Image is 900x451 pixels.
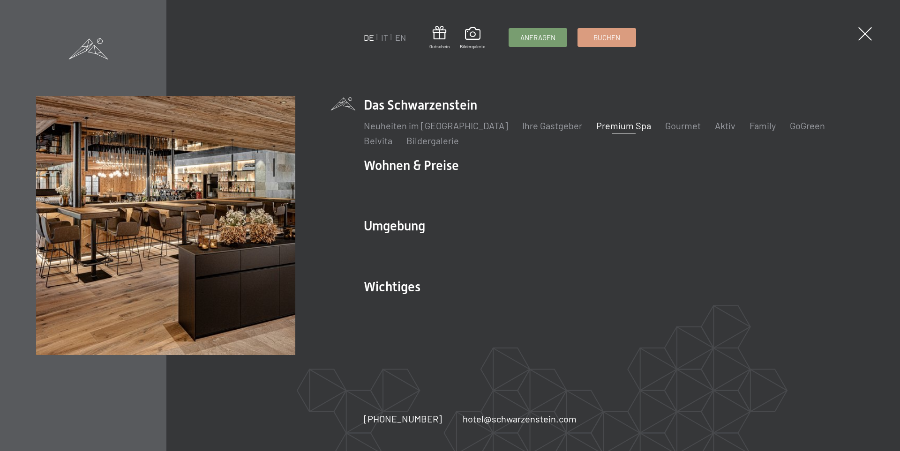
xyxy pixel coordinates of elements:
[790,120,825,131] a: GoGreen
[429,26,450,50] a: Gutschein
[750,120,776,131] a: Family
[522,120,582,131] a: Ihre Gastgeber
[364,135,392,146] a: Belvita
[429,43,450,50] span: Gutschein
[364,412,442,425] a: [PHONE_NUMBER]
[715,120,735,131] a: Aktiv
[520,33,555,43] span: Anfragen
[460,27,485,50] a: Bildergalerie
[578,29,636,46] a: Buchen
[364,32,374,43] a: DE
[364,413,442,424] span: [PHONE_NUMBER]
[406,135,459,146] a: Bildergalerie
[463,412,577,425] a: hotel@schwarzenstein.com
[509,29,567,46] a: Anfragen
[395,32,406,43] a: EN
[665,120,701,131] a: Gourmet
[364,120,508,131] a: Neuheiten im [GEOGRAPHIC_DATA]
[460,43,485,50] span: Bildergalerie
[381,32,388,43] a: IT
[596,120,651,131] a: Premium Spa
[593,33,620,43] span: Buchen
